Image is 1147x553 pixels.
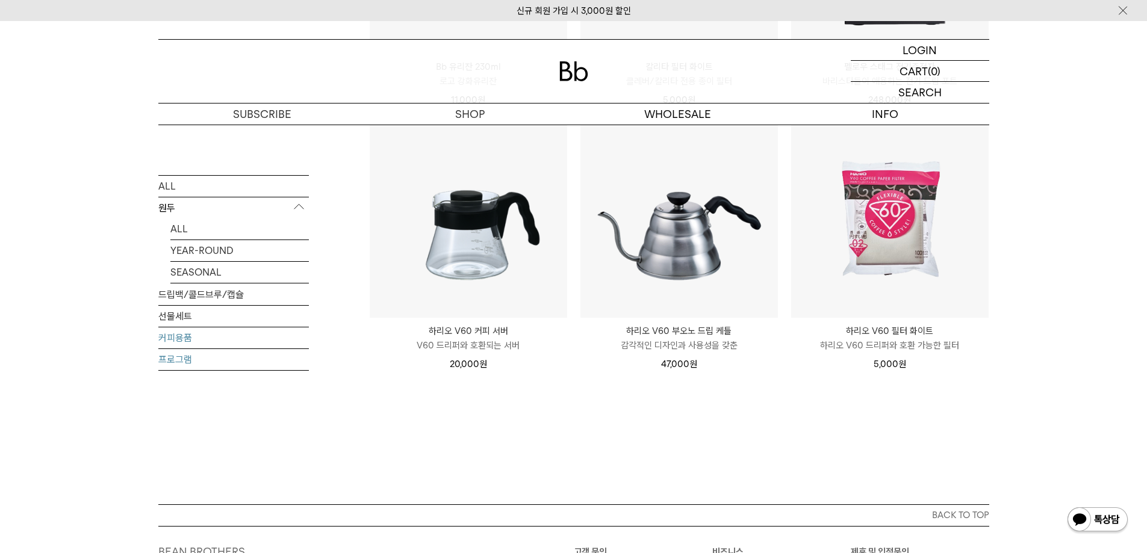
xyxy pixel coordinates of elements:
span: 47,000 [661,359,697,369]
img: 하리오 V60 필터 화이트 [791,120,989,318]
a: 커피용품 [158,327,309,348]
p: 하리오 V60 커피 서버 [370,324,567,338]
button: BACK TO TOP [158,504,989,526]
span: 5,000 [874,359,906,369]
p: 하리오 V60 부오노 드립 케틀 [580,324,778,338]
img: 하리오 V60 부오노 드립 케틀 [580,120,778,318]
p: 하리오 V60 드리퍼와 호환 가능한 필터 [791,338,989,353]
p: 원두 [158,197,309,218]
a: 하리오 V60 부오노 드립 케틀 감각적인 디자인과 사용성을 갖춘 [580,324,778,353]
a: ALL [170,218,309,239]
a: 선물세트 [158,305,309,326]
a: SEASONAL [170,261,309,282]
p: 감각적인 디자인과 사용성을 갖춘 [580,338,778,353]
span: 20,000 [450,359,487,369]
span: 원 [898,359,906,369]
span: 원 [689,359,697,369]
a: CART (0) [851,61,989,82]
img: 하리오 V60 커피 서버 [370,120,567,318]
p: CART [900,61,928,81]
a: 하리오 V60 커피 서버 V60 드리퍼와 호환되는 서버 [370,324,567,353]
a: SHOP [366,103,574,125]
img: 로고 [559,61,588,81]
a: 프로그램 [158,348,309,369]
a: 드립백/콜드브루/캡슐 [158,283,309,304]
p: INFO [782,103,989,125]
span: 원 [479,359,487,369]
a: SUBSCRIBE [158,103,366,125]
a: LOGIN [851,40,989,61]
p: WHOLESALE [574,103,782,125]
p: SEARCH [898,82,942,103]
p: 하리오 V60 필터 화이트 [791,324,989,338]
a: 신규 회원 가입 시 3,000원 할인 [517,5,631,16]
img: 카카오톡 채널 1:1 채팅 버튼 [1066,506,1129,535]
a: 하리오 V60 필터 화이트 하리오 V60 드리퍼와 호환 가능한 필터 [791,324,989,353]
a: ALL [158,175,309,196]
p: (0) [928,61,940,81]
p: V60 드리퍼와 호환되는 서버 [370,338,567,353]
p: LOGIN [903,40,937,60]
a: YEAR-ROUND [170,239,309,261]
